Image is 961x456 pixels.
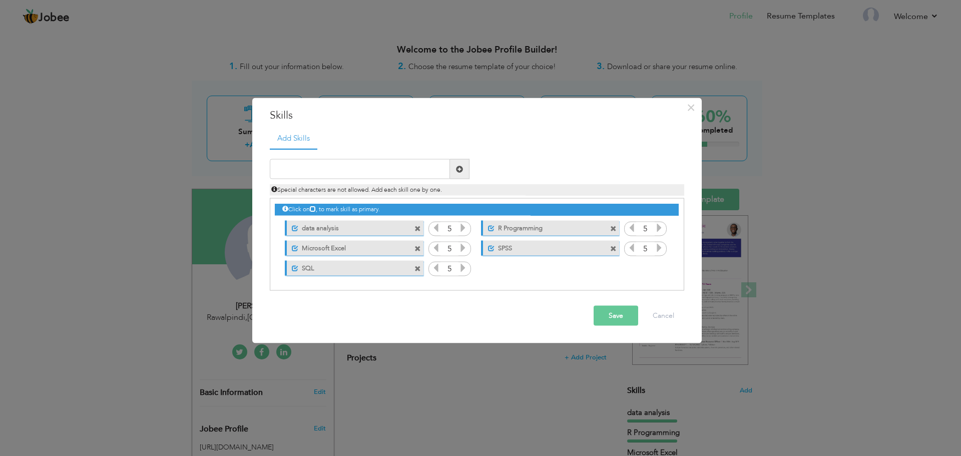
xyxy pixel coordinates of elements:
span: × [687,98,695,116]
label: R Programming [495,220,594,233]
a: Add Skills [270,128,317,150]
button: Close [683,99,699,115]
label: data analysis [298,220,398,233]
button: Save [594,306,638,326]
label: SPSS [495,240,594,253]
label: Microsoft Excel [298,240,398,253]
label: SQL [298,260,398,273]
h3: Skills [270,108,684,123]
div: Click on , to mark skill as primary. [275,204,678,215]
span: Special characters are not allowed. Add each skill one by one. [271,186,442,194]
button: Cancel [643,306,684,326]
